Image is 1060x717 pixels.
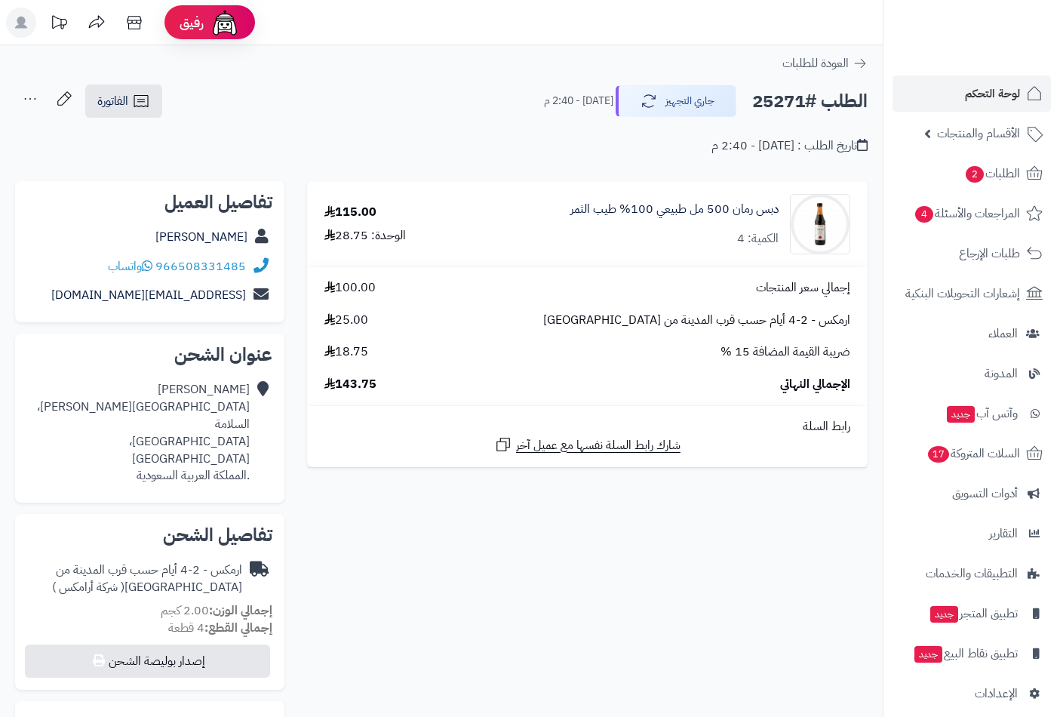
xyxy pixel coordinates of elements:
[966,166,984,183] span: 2
[570,201,779,218] a: دبس رمان 500 مل طبيعي 100% طيب الثمر
[324,279,376,297] span: 100.00
[97,92,128,110] span: الفاتورة
[737,230,779,248] div: الكمية: 4
[516,437,681,454] span: شارك رابط السلة نفسها مع عميل آخر
[324,227,406,245] div: الوحدة: 28.75
[893,275,1051,312] a: إشعارات التحويلات البنكية
[913,643,1018,664] span: تطبيق نقاط البيع
[893,435,1051,472] a: السلات المتروكة17
[926,443,1020,464] span: السلات المتروكة
[782,54,868,72] a: العودة للطلبات
[324,312,368,329] span: 25.00
[914,646,942,663] span: جديد
[965,83,1020,104] span: لوحة التحكم
[893,75,1051,112] a: لوحة التحكم
[893,155,1051,192] a: الطلبات2
[180,14,204,32] span: رفيق
[937,123,1020,144] span: الأقسام والمنتجات
[313,418,862,435] div: رابط السلة
[155,257,246,275] a: 966508331485
[324,376,376,393] span: 143.75
[324,343,368,361] span: 18.75
[52,578,124,596] span: ( شركة أرامكس )
[893,515,1051,552] a: التقارير
[324,204,376,221] div: 115.00
[989,523,1018,544] span: التقارير
[893,235,1051,272] a: طلبات الإرجاع
[51,286,246,304] a: [EMAIL_ADDRESS][DOMAIN_NAME]
[893,315,1051,352] a: العملاء
[85,85,162,118] a: الفاتورة
[893,675,1051,712] a: الإعدادات
[893,635,1051,672] a: تطبيق نقاط البيعجديد
[914,203,1020,224] span: المراجعات والأسئلة
[720,343,850,361] span: ضريبة القيمة المضافة 15 %
[915,206,933,223] span: 4
[204,619,272,637] strong: إجمالي القطع:
[27,381,250,485] div: [PERSON_NAME] [GEOGRAPHIC_DATA][PERSON_NAME]، السلامة [GEOGRAPHIC_DATA]، [GEOGRAPHIC_DATA] .الممل...
[893,195,1051,232] a: المراجعات والأسئلة4
[791,194,850,254] img: 1744397493-%D8%AF%D8%A8%D8%B3%20%D8%B1%D9%85%D8%A7%D9%86%20-90x90.jpg
[929,603,1018,624] span: تطبيق المتجر
[752,86,868,117] h2: الطلب #25271
[494,435,681,454] a: شارك رابط السلة نفسها مع عميل آخر
[711,137,868,155] div: تاريخ الطلب : [DATE] - 2:40 م
[959,243,1020,264] span: طلبات الإرجاع
[210,8,240,38] img: ai-face.png
[25,645,270,678] button: إصدار بوليصة الشحن
[975,683,1018,704] span: الإعدادات
[947,406,975,423] span: جديد
[893,595,1051,632] a: تطبيق المتجرجديد
[905,283,1020,304] span: إشعارات التحويلات البنكية
[928,446,949,463] span: 17
[930,606,958,623] span: جديد
[780,376,850,393] span: الإجمالي النهائي
[209,602,272,620] strong: إجمالي الوزن:
[893,355,1051,392] a: المدونة
[544,94,613,109] small: [DATE] - 2:40 م
[945,403,1018,424] span: وآتس آب
[782,54,849,72] span: العودة للطلبات
[155,228,247,246] a: [PERSON_NAME]
[40,8,78,42] a: تحديثات المنصة
[988,323,1018,344] span: العملاء
[27,562,242,596] div: ارمكس - 2-4 أيام حسب قرب المدينة من [GEOGRAPHIC_DATA]
[168,619,272,637] small: 4 قطعة
[616,85,736,117] button: جاري التجهيز
[893,395,1051,432] a: وآتس آبجديد
[543,312,850,329] span: ارمكس - 2-4 أيام حسب قرب المدينة من [GEOGRAPHIC_DATA]
[893,475,1051,512] a: أدوات التسويق
[27,193,272,211] h2: تفاصيل العميل
[985,363,1018,384] span: المدونة
[108,257,152,275] a: واتساب
[161,602,272,620] small: 2.00 كجم
[926,563,1018,584] span: التطبيقات والخدمات
[756,279,850,297] span: إجمالي سعر المنتجات
[952,483,1018,504] span: أدوات التسويق
[893,555,1051,592] a: التطبيقات والخدمات
[27,346,272,364] h2: عنوان الشحن
[964,163,1020,184] span: الطلبات
[27,526,272,544] h2: تفاصيل الشحن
